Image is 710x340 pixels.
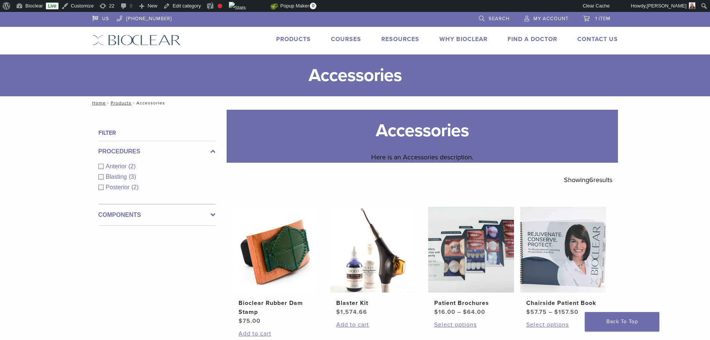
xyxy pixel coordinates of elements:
[554,308,578,316] bdi: 157.50
[232,207,319,325] a: Bioclear Rubber Dam StampBioclear Rubber Dam Stamp $75.00
[585,312,659,331] a: Back To Top
[239,317,261,325] bdi: 75.00
[92,35,181,46] img: Bioclear
[331,35,361,43] a: Courses
[106,101,111,105] span: /
[520,207,607,316] a: Chairside Patient BookChairside Patient Book
[330,207,417,316] a: Blaster KitBlaster Kit $1,574.66
[336,299,410,308] h2: Blaster Kit
[336,320,410,329] a: Add to cart: “Blaster Kit”
[428,207,514,293] img: Patient Brochures
[310,3,316,9] span: 0
[239,299,312,316] h2: Bioclear Rubber Dam Stamp
[90,100,106,106] a: Home
[564,172,612,188] p: Showing results
[526,320,600,329] a: Select options for “Chairside Patient Book”
[526,299,600,308] h2: Chairside Patient Book
[381,35,419,43] a: Resources
[98,210,215,219] label: Components
[489,16,509,22] span: Search
[117,12,172,23] a: [PHONE_NUMBER]
[520,207,606,293] img: Chairside Patient Book
[526,308,547,316] bdi: 57.75
[233,207,318,293] img: Bioclear Rubber Dam Stamp
[595,16,610,22] span: 1 item
[336,308,340,316] span: $
[129,174,136,180] span: (3)
[526,308,530,316] span: $
[524,12,568,23] a: My Account
[106,174,129,180] span: Blasting
[227,110,618,152] h1: Accessories
[533,16,568,22] span: My Account
[577,35,618,43] a: Contact Us
[276,35,311,43] a: Products
[129,163,136,169] span: (2)
[434,308,455,316] bdi: 16.00
[434,308,438,316] span: $
[106,184,132,190] span: Posterior
[583,12,610,23] a: 1 item
[463,308,467,316] span: $
[434,299,508,308] h2: Patient Brochures
[229,2,271,11] img: Views over 48 hours. Click for more Jetpack Stats.
[227,152,618,163] p: Here is an Accessories description.
[132,184,139,190] span: (2)
[589,176,593,184] span: 6
[111,100,132,106] a: Products
[508,35,557,43] a: Find A Doctor
[439,35,487,43] a: Why Bioclear
[647,3,687,9] span: [PERSON_NAME]
[98,147,215,156] label: Procedures
[132,101,136,105] span: /
[434,320,508,329] a: Select options for “Patient Brochures”
[87,96,624,110] nav: Accessories
[463,308,485,316] bdi: 64.00
[218,4,222,8] div: Focus keyphrase not set
[549,308,552,316] span: –
[479,12,509,23] a: Search
[428,207,515,316] a: Patient BrochuresPatient Brochures
[46,3,59,9] a: Live
[92,12,109,23] a: US
[336,308,367,316] bdi: 1,574.66
[457,308,461,316] span: –
[98,128,215,137] h4: Filter
[106,163,129,169] span: Anterior
[330,207,416,293] img: Blaster Kit
[554,308,558,316] span: $
[239,317,243,325] span: $
[239,329,312,338] a: Add to cart: “Bioclear Rubber Dam Stamp”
